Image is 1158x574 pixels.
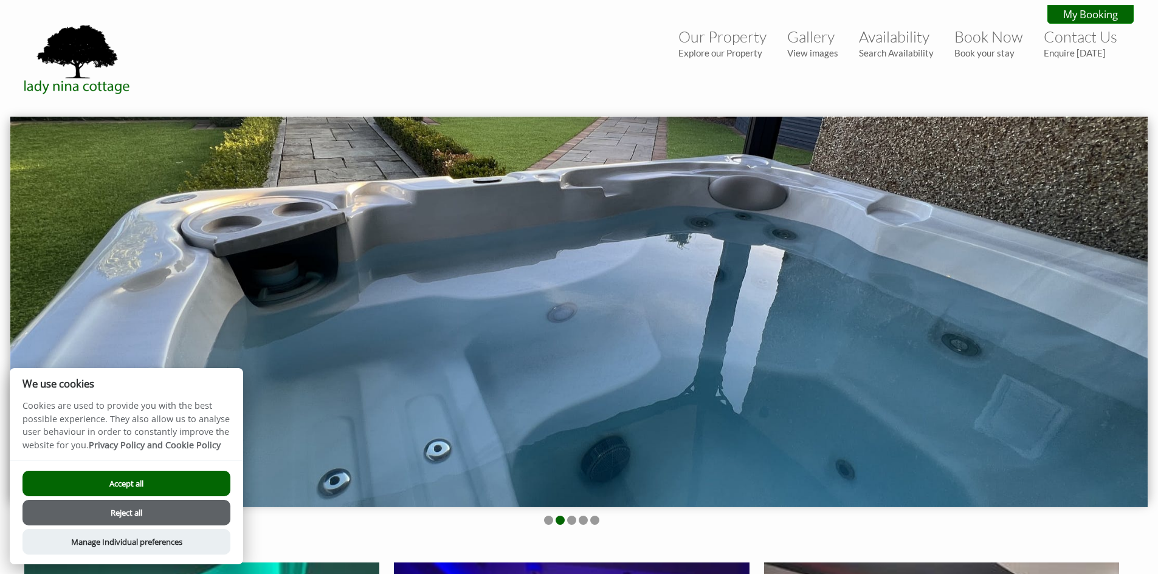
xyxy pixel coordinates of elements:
a: Privacy Policy and Cookie Policy [89,439,221,451]
a: AvailabilitySearch Availability [859,27,934,58]
img: Lady Nina Cottage [17,22,139,95]
h2: We use cookies [10,378,243,389]
a: Our PropertyExplore our Property [678,27,767,58]
button: Reject all [22,500,230,525]
small: View images [787,47,838,58]
a: Contact UsEnquire [DATE] [1044,27,1117,58]
small: Book your stay [954,47,1023,58]
small: Explore our Property [678,47,767,58]
a: My Booking [1047,5,1134,24]
a: GalleryView images [787,27,838,58]
p: Cookies are used to provide you with the best possible experience. They also allow us to analyse ... [10,399,243,460]
small: Search Availability [859,47,934,58]
button: Manage Individual preferences [22,529,230,555]
button: Accept all [22,471,230,496]
small: Enquire [DATE] [1044,47,1117,58]
a: Book NowBook your stay [954,27,1023,58]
